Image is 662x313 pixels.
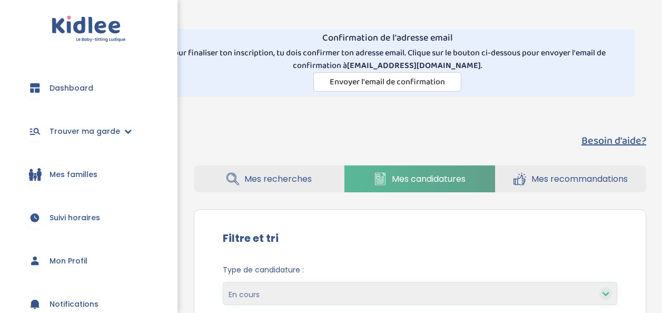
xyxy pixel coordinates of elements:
button: Envoyer l'email de confirmation [313,72,461,92]
span: Mes familles [50,169,97,180]
label: Filtre et tri [223,230,279,246]
span: Dashboard [50,83,93,94]
span: Mon Profil [50,256,87,267]
span: Mes recommandations [531,172,628,185]
span: Type de candidature : [223,265,617,276]
a: Mes familles [16,155,162,193]
span: Notifications [50,299,98,310]
strong: [EMAIL_ADDRESS][DOMAIN_NAME] [347,59,481,72]
a: Mon Profil [16,242,162,280]
a: Dashboard [16,69,162,107]
p: Pour finaliser ton inscription, tu dois confirmer ton adresse email. Clique sur le bouton ci-dess... [145,47,630,72]
a: Suivi horaires [16,199,162,237]
a: Mes candidatures [344,165,495,192]
img: logo.svg [52,16,126,43]
a: Mes recherches [194,165,344,192]
span: Trouver ma garde [50,126,120,137]
a: Mes recommandations [496,165,646,192]
h4: Confirmation de l'adresse email [145,33,630,44]
span: Mes recherches [244,172,312,185]
span: Suivi horaires [50,212,100,223]
a: Trouver ma garde [16,112,162,150]
button: Besoin d'aide? [581,133,646,149]
span: Mes candidatures [392,172,466,185]
span: Envoyer l'email de confirmation [330,75,445,89]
